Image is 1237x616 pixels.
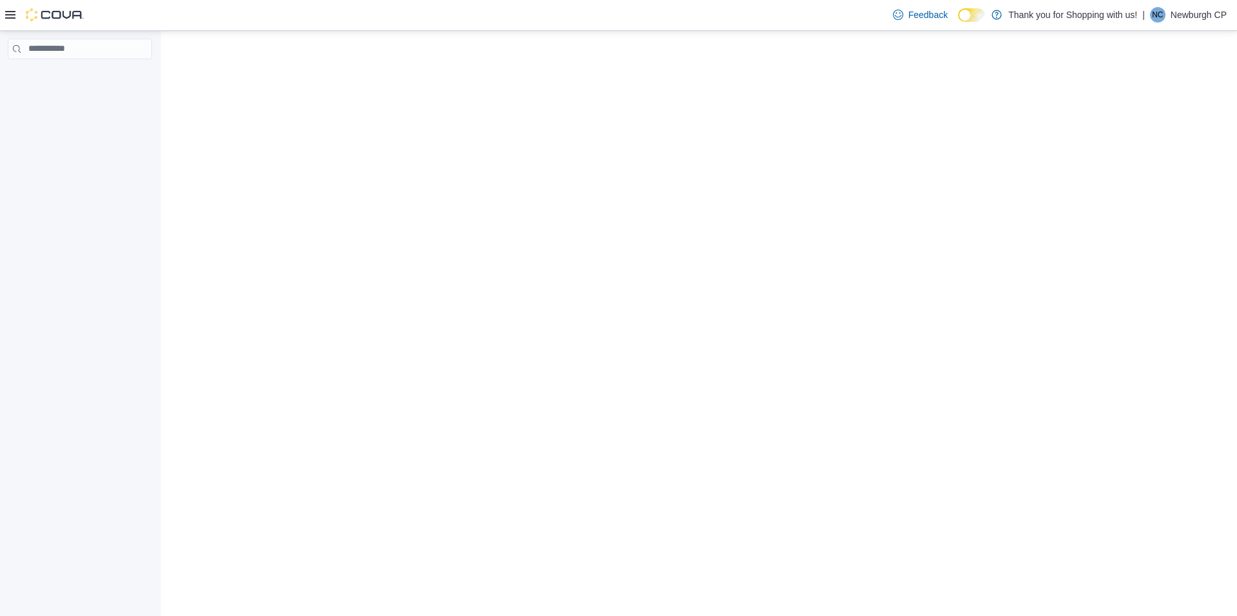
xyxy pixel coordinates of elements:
[958,8,985,22] input: Dark Mode
[1142,7,1145,23] p: |
[908,8,948,21] span: Feedback
[1008,7,1137,23] p: Thank you for Shopping with us!
[8,62,152,93] nav: Complex example
[888,2,953,28] a: Feedback
[958,22,959,23] span: Dark Mode
[1171,7,1227,23] p: Newburgh CP
[26,8,84,21] img: Cova
[1150,7,1165,23] div: Newburgh CP
[1152,7,1163,23] span: NC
